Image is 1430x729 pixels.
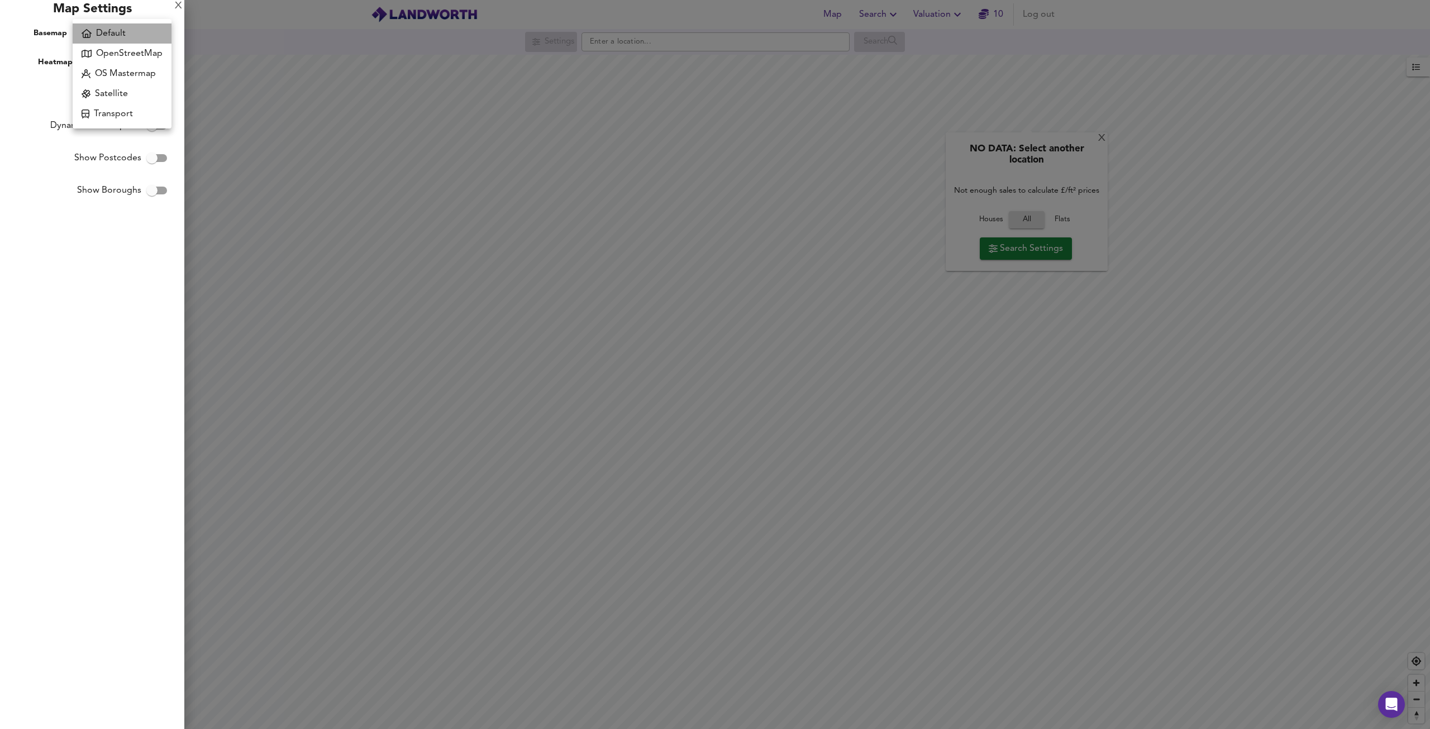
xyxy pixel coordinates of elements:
div: Open Intercom Messenger [1378,691,1405,718]
li: Transport [73,104,171,124]
li: OS Mastermap [73,64,171,84]
li: OpenStreetMap [73,44,171,64]
li: Satellite [73,84,171,104]
li: Default [73,23,171,44]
